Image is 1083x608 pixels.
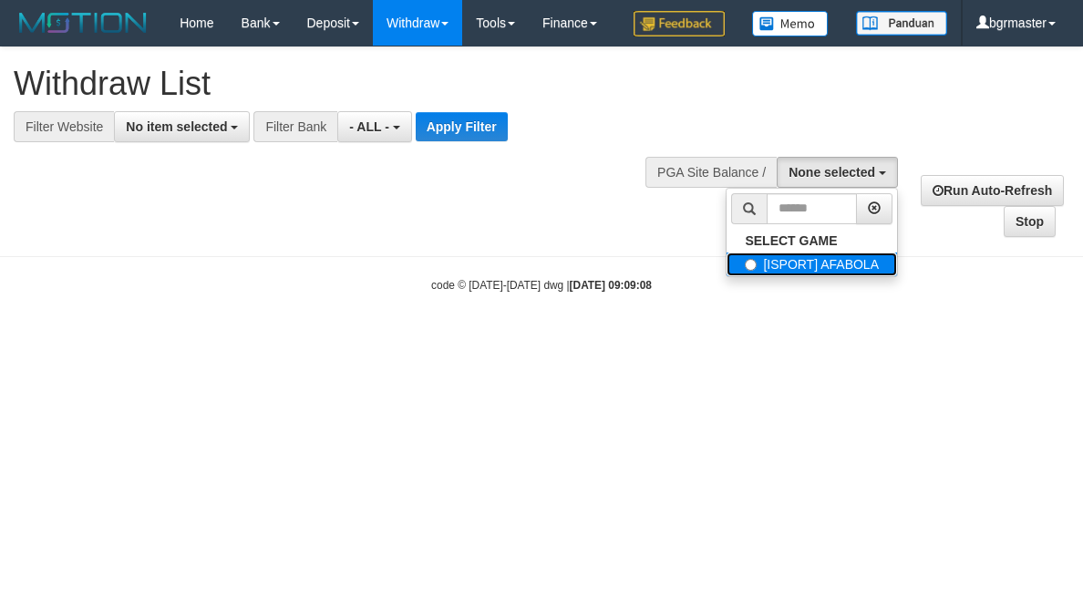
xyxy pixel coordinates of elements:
[634,11,725,36] img: Feedback.jpg
[349,119,389,134] span: - ALL -
[416,112,508,141] button: Apply Filter
[745,233,837,248] b: SELECT GAME
[114,111,250,142] button: No item selected
[727,229,897,252] a: SELECT GAME
[789,165,875,180] span: None selected
[253,111,337,142] div: Filter Bank
[1004,206,1056,237] a: Stop
[921,175,1064,206] a: Run Auto-Refresh
[14,9,152,36] img: MOTION_logo.png
[570,279,652,292] strong: [DATE] 09:09:08
[337,111,411,142] button: - ALL -
[14,111,114,142] div: Filter Website
[431,279,652,292] small: code © [DATE]-[DATE] dwg |
[14,66,704,102] h1: Withdraw List
[645,157,777,188] div: PGA Site Balance /
[856,11,947,36] img: panduan.png
[745,259,757,271] input: [ISPORT] AFABOLA
[126,119,227,134] span: No item selected
[727,252,897,276] label: [ISPORT] AFABOLA
[777,157,898,188] button: None selected
[752,11,829,36] img: Button%20Memo.svg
